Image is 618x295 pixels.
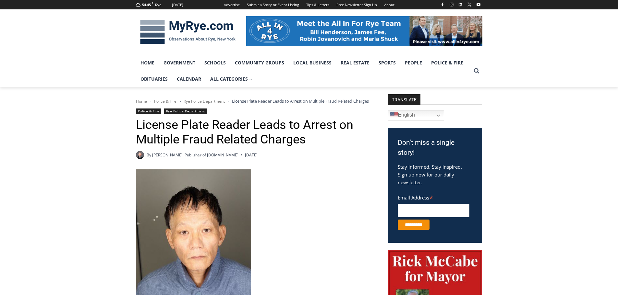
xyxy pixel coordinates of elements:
[200,55,230,71] a: Schools
[155,2,161,8] div: Rye
[427,55,468,71] a: Police & Fire
[471,65,482,77] button: View Search Form
[172,71,206,87] a: Calendar
[388,110,444,120] a: English
[142,2,151,7] span: 54.45
[390,111,398,119] img: en
[136,55,159,71] a: Home
[246,16,482,45] img: All in for Rye
[336,55,374,71] a: Real Estate
[164,108,207,114] a: Rye Police Department
[398,191,469,203] label: Email Address
[400,55,427,71] a: People
[456,1,464,8] a: Linkedin
[150,99,151,104] span: >
[172,2,183,8] div: [DATE]
[232,98,369,104] span: License Plate Reader Leads to Arrest on Multiple Fraud Related Charges
[374,55,400,71] a: Sports
[448,1,455,8] a: Instagram
[136,55,471,87] nav: Primary Navigation
[136,98,371,104] nav: Breadcrumbs
[136,151,144,159] a: Author image
[439,1,446,8] a: Facebook
[184,98,225,104] a: Rye Police Department
[147,152,151,158] span: By
[388,94,420,105] strong: TRANSLATE
[475,1,482,8] a: YouTube
[398,138,472,158] h3: Don't miss a single story!
[154,98,176,104] a: Police & Fire
[466,1,473,8] a: X
[136,118,371,147] h1: License Plate Reader Leads to Arrest on Multiple Fraud Related Charges
[206,71,257,87] a: All Categories
[159,55,200,71] a: Government
[152,152,238,158] a: [PERSON_NAME], Publisher of [DOMAIN_NAME]
[289,55,336,71] a: Local Business
[152,1,153,5] span: F
[398,163,472,186] p: Stay informed. Stay inspired. Sign up now for our daily newsletter.
[230,55,289,71] a: Community Groups
[136,108,162,114] a: Police & Fire
[210,75,252,83] span: All Categories
[136,71,172,87] a: Obituaries
[179,99,181,104] span: >
[245,152,258,158] time: [DATE]
[136,15,240,49] img: MyRye.com
[136,98,147,104] a: Home
[227,99,229,104] span: >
